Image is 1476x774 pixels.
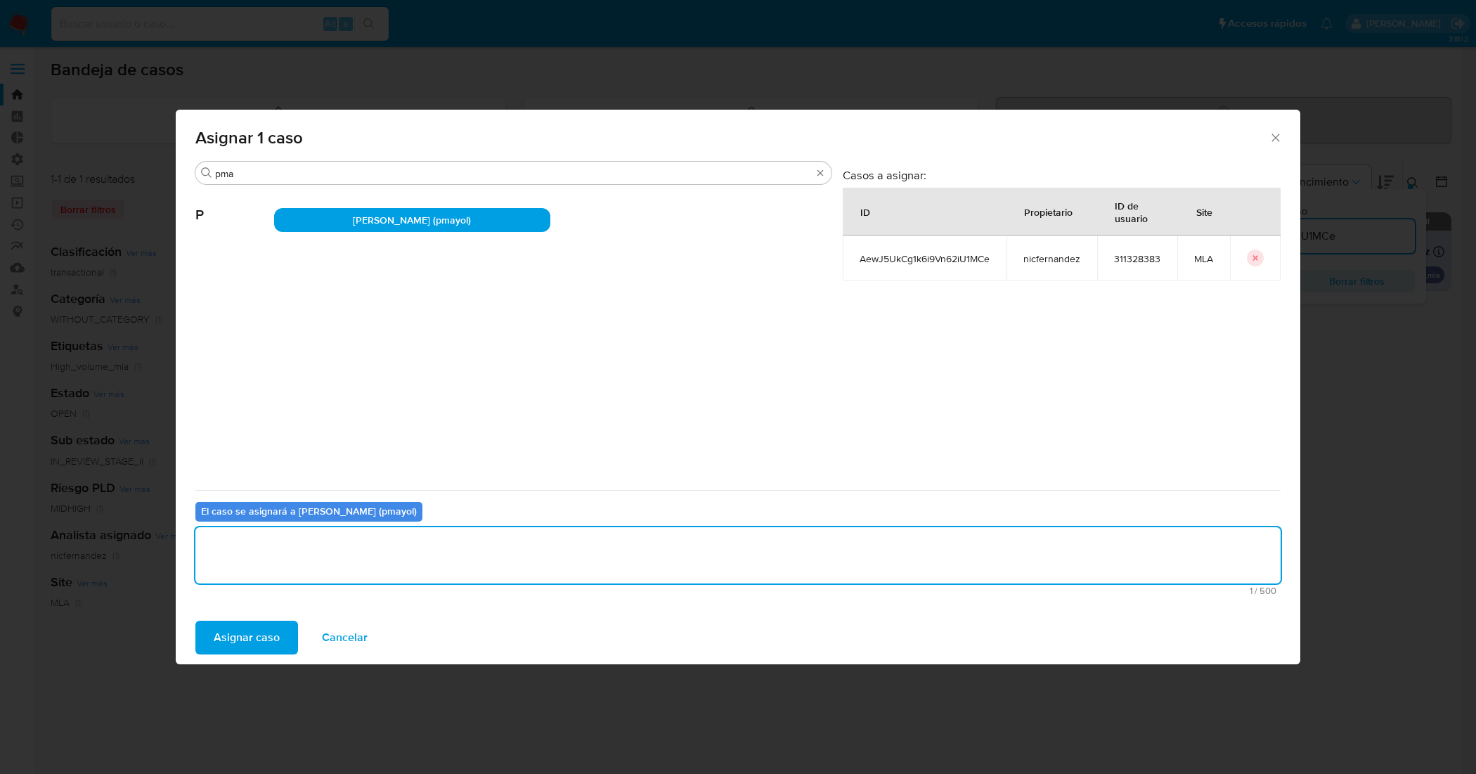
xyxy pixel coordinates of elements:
[215,167,812,180] input: Buscar analista
[274,208,550,232] div: [PERSON_NAME] (pmayol)
[176,110,1300,664] div: assign-modal
[1007,195,1089,228] div: Propietario
[322,622,368,653] span: Cancelar
[1269,131,1281,143] button: Cerrar ventana
[214,622,280,653] span: Asignar caso
[1098,188,1177,235] div: ID de usuario
[1179,195,1229,228] div: Site
[1023,252,1080,265] span: nicfernandez
[195,129,1269,146] span: Asignar 1 caso
[200,586,1276,595] span: Máximo 500 caracteres
[815,167,826,179] button: Borrar
[304,621,386,654] button: Cancelar
[353,213,471,227] span: [PERSON_NAME] (pmayol)
[860,252,990,265] span: AewJ5UkCg1k6i9Vn62iU1MCe
[201,504,417,518] b: El caso se asignará a [PERSON_NAME] (pmayol)
[843,168,1281,182] h3: Casos a asignar:
[1194,252,1213,265] span: MLA
[1247,250,1264,266] button: icon-button
[195,621,298,654] button: Asignar caso
[195,186,274,224] span: P
[1114,252,1160,265] span: 311328383
[843,195,887,228] div: ID
[201,167,212,179] button: Buscar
